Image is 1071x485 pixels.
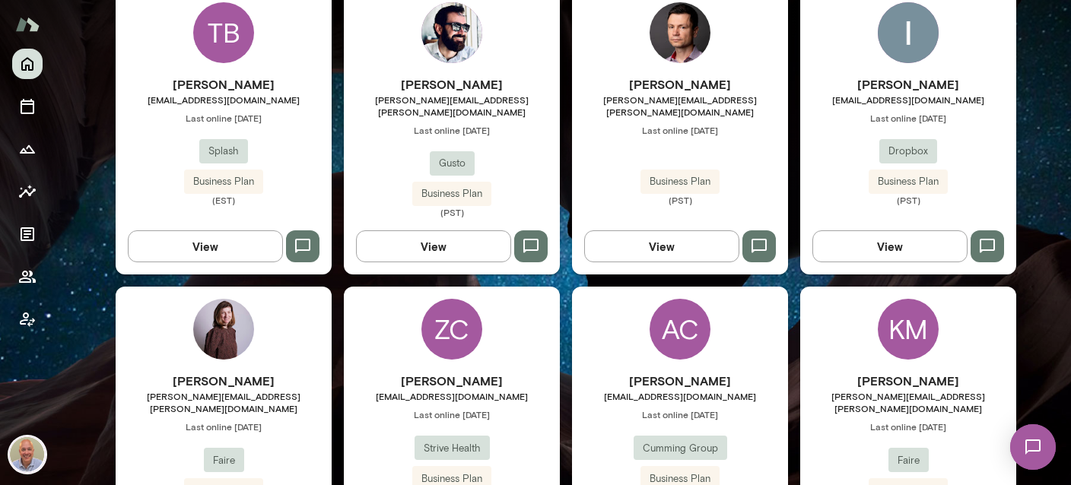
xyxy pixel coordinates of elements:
[572,194,788,206] span: (PST)
[650,2,710,63] img: Senad Mustafic
[800,75,1016,94] h6: [PERSON_NAME]
[634,441,727,456] span: Cumming Group
[116,112,332,124] span: Last online [DATE]
[812,230,968,262] button: View
[12,134,43,164] button: Growth Plan
[356,230,511,262] button: View
[878,2,939,63] img: Ishaan Gupta
[421,2,482,63] img: Jonathan Joyner
[640,174,720,189] span: Business Plan
[116,372,332,390] h6: [PERSON_NAME]
[344,408,560,420] span: Last online [DATE]
[344,206,560,218] span: (PST)
[116,94,332,106] span: [EMAIL_ADDRESS][DOMAIN_NAME]
[204,453,244,468] span: Faire
[800,420,1016,433] span: Last online [DATE]
[879,144,937,159] span: Dropbox
[12,176,43,207] button: Insights
[869,174,948,189] span: Business Plan
[572,372,788,390] h6: [PERSON_NAME]
[800,112,1016,124] span: Last online [DATE]
[415,441,490,456] span: Strive Health
[193,299,254,360] img: Kristina Popova-Boasso
[12,304,43,334] button: Client app
[572,390,788,402] span: [EMAIL_ADDRESS][DOMAIN_NAME]
[12,49,43,79] button: Home
[572,408,788,420] span: Last online [DATE]
[116,420,332,433] span: Last online [DATE]
[800,194,1016,206] span: (PST)
[572,94,788,118] span: [PERSON_NAME][EMAIL_ADDRESS][PERSON_NAME][DOMAIN_NAME]
[344,75,560,94] h6: [PERSON_NAME]
[421,299,482,360] div: ZC
[193,2,254,63] div: TB
[878,299,939,360] div: KM
[128,230,283,262] button: View
[116,194,332,206] span: (EST)
[800,390,1016,414] span: [PERSON_NAME][EMAIL_ADDRESS][PERSON_NAME][DOMAIN_NAME]
[572,75,788,94] h6: [PERSON_NAME]
[888,453,929,468] span: Faire
[184,174,263,189] span: Business Plan
[116,75,332,94] h6: [PERSON_NAME]
[800,94,1016,106] span: [EMAIL_ADDRESS][DOMAIN_NAME]
[12,219,43,249] button: Documents
[650,299,710,360] div: AC
[344,390,560,402] span: [EMAIL_ADDRESS][DOMAIN_NAME]
[344,124,560,136] span: Last online [DATE]
[430,156,475,171] span: Gusto
[344,94,560,118] span: [PERSON_NAME][EMAIL_ADDRESS][PERSON_NAME][DOMAIN_NAME]
[572,124,788,136] span: Last online [DATE]
[116,390,332,414] span: [PERSON_NAME][EMAIL_ADDRESS][PERSON_NAME][DOMAIN_NAME]
[15,10,40,39] img: Mento
[9,436,46,473] img: Marc Friedman
[199,144,248,159] span: Splash
[584,230,739,262] button: View
[12,262,43,292] button: Members
[344,372,560,390] h6: [PERSON_NAME]
[412,186,491,201] span: Business Plan
[12,91,43,122] button: Sessions
[800,372,1016,390] h6: [PERSON_NAME]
